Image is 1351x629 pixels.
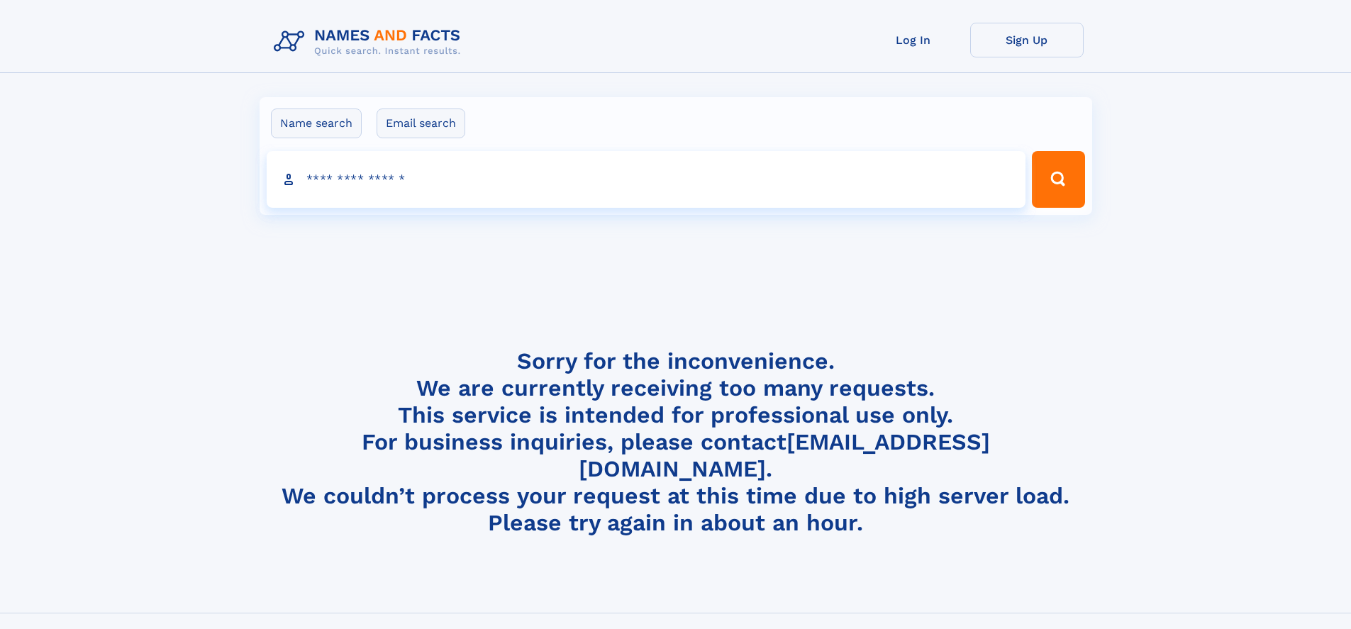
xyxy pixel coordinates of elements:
[268,23,472,61] img: Logo Names and Facts
[267,151,1026,208] input: search input
[579,428,990,482] a: [EMAIL_ADDRESS][DOMAIN_NAME]
[970,23,1084,57] a: Sign Up
[268,347,1084,537] h4: Sorry for the inconvenience. We are currently receiving too many requests. This service is intend...
[377,108,465,138] label: Email search
[1032,151,1084,208] button: Search Button
[857,23,970,57] a: Log In
[271,108,362,138] label: Name search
